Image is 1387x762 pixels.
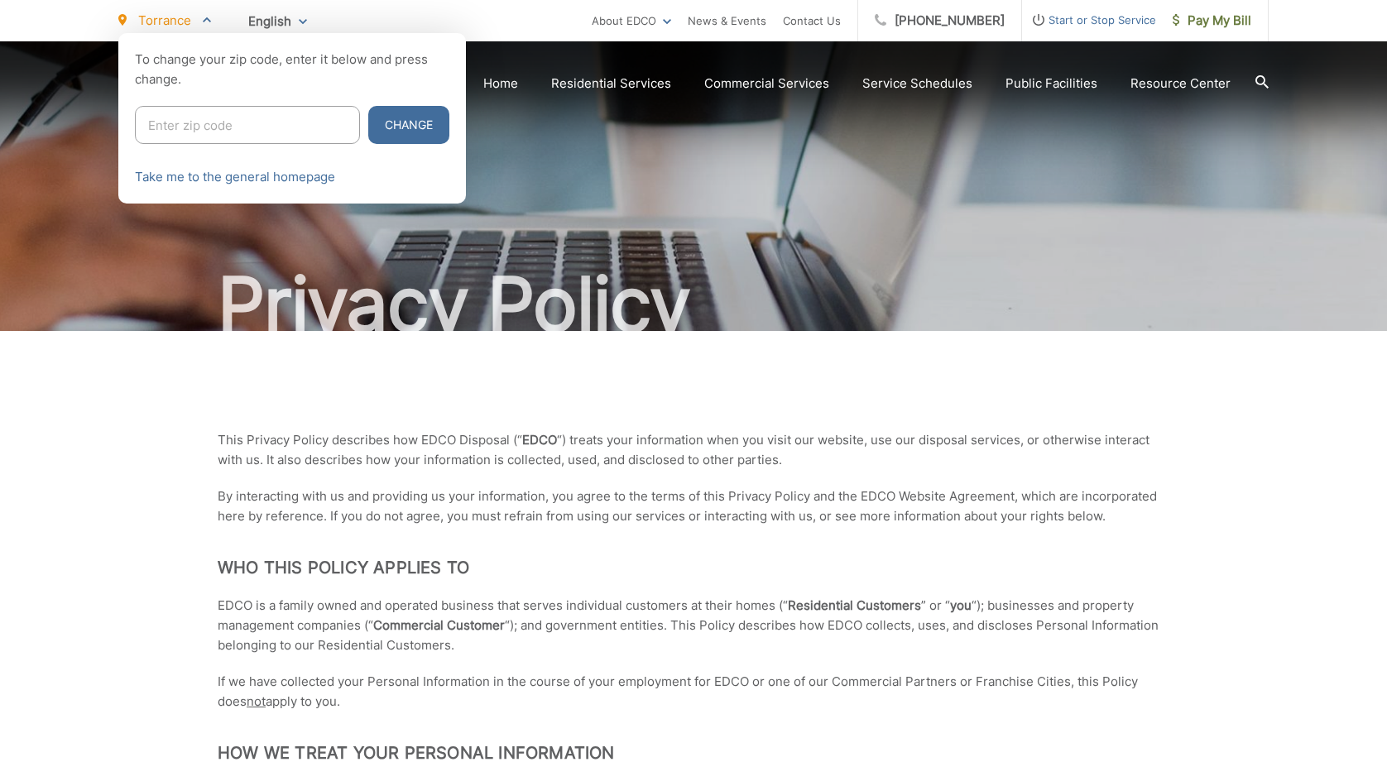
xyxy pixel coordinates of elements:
[368,106,449,144] button: Change
[135,50,449,89] p: To change your zip code, enter it below and press change.
[236,7,319,36] span: English
[688,11,766,31] a: News & Events
[592,11,671,31] a: About EDCO
[1173,11,1251,31] span: Pay My Bill
[135,106,360,144] input: Enter zip code
[138,12,191,28] span: Torrance
[783,11,841,31] a: Contact Us
[135,167,335,187] a: Take me to the general homepage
